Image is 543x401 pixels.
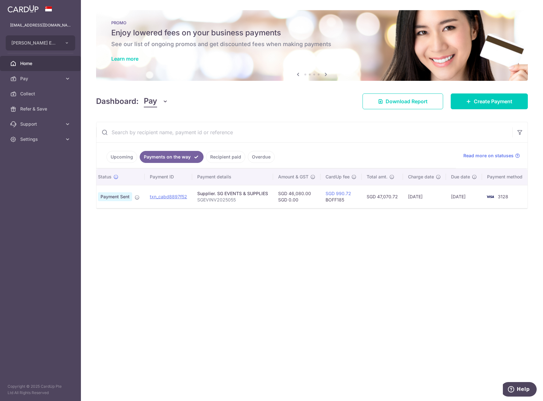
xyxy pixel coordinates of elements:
span: Pay [144,95,157,107]
a: Download Report [363,93,443,109]
iframe: Opens a widget where you can find more information [503,382,537,398]
div: Supplier. SG EVENTS & SUPPLIES [197,190,268,197]
span: CardUp fee [326,174,350,180]
td: BOFF185 [320,185,362,208]
span: Amount & GST [278,174,308,180]
a: Read more on statuses [463,153,520,159]
a: Create Payment [451,93,528,109]
a: Learn more [111,56,138,62]
td: [DATE] [403,185,446,208]
span: Pay [20,75,62,82]
td: [DATE] [446,185,482,208]
span: Support [20,121,62,127]
span: Create Payment [474,98,512,105]
span: Collect [20,91,62,97]
h4: Dashboard: [96,96,139,107]
th: Payment details [192,169,273,185]
h6: See our list of ongoing promos and get discounted fees when making payments [111,40,513,48]
span: Payment Sent [98,192,132,201]
a: Upcoming [107,151,137,163]
th: Payment method [482,169,530,185]
span: Charge date [408,174,434,180]
span: 3128 [498,194,508,199]
td: SGD 46,080.00 SGD 0.00 [273,185,320,208]
th: Payment ID [145,169,192,185]
button: [PERSON_NAME] ENGINEERING TRADING PTE. LTD. [6,35,75,51]
p: PROMO [111,20,513,25]
span: Total amt. [367,174,387,180]
a: SGD 990.72 [326,191,351,196]
span: [PERSON_NAME] ENGINEERING TRADING PTE. LTD. [11,40,58,46]
p: [EMAIL_ADDRESS][DOMAIN_NAME] [10,22,71,28]
span: Read more on statuses [463,153,514,159]
span: Refer & Save [20,106,62,112]
img: Latest Promos Banner [96,10,528,81]
a: Recipient paid [206,151,245,163]
img: CardUp [8,5,39,13]
td: SGD 47,070.72 [362,185,403,208]
p: SGEVINV2025055 [197,197,268,203]
img: Bank Card [484,193,497,200]
span: Home [20,60,62,67]
span: Due date [451,174,470,180]
span: Status [98,174,112,180]
a: txn_cabd8897f52 [150,194,187,199]
input: Search by recipient name, payment id or reference [96,122,512,142]
button: Pay [144,95,168,107]
h5: Enjoy lowered fees on your business payments [111,28,513,38]
span: Download Report [386,98,428,105]
span: Settings [20,136,62,142]
a: Overdue [248,151,275,163]
a: Payments on the way [140,151,204,163]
